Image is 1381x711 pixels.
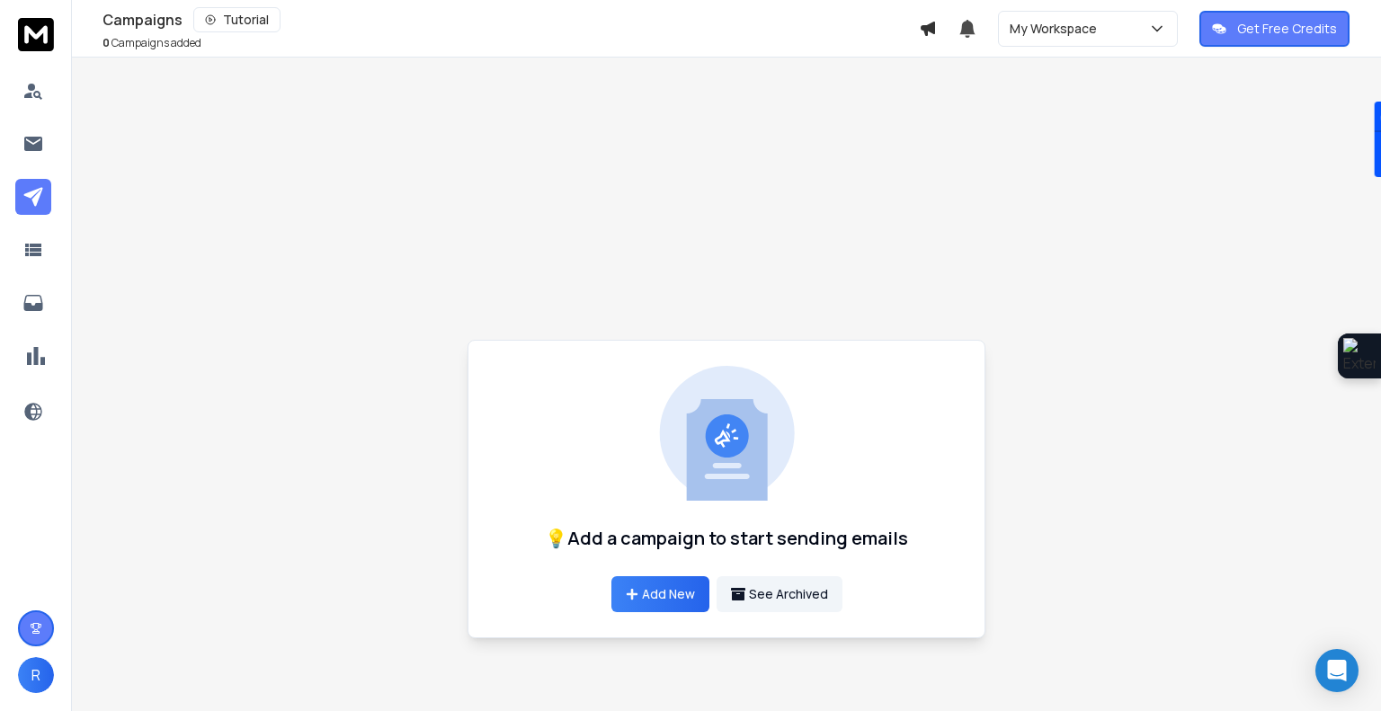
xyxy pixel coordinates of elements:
[717,576,842,612] button: See Archived
[102,36,201,50] p: Campaigns added
[18,657,54,693] button: R
[1343,338,1376,374] img: Extension Icon
[1199,11,1350,47] button: Get Free Credits
[1010,20,1104,38] p: My Workspace
[611,576,709,612] a: Add New
[545,526,908,551] h1: 💡Add a campaign to start sending emails
[193,7,281,32] button: Tutorial
[1315,649,1359,692] div: Open Intercom Messenger
[1237,20,1337,38] p: Get Free Credits
[102,7,919,32] div: Campaigns
[102,35,110,50] span: 0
